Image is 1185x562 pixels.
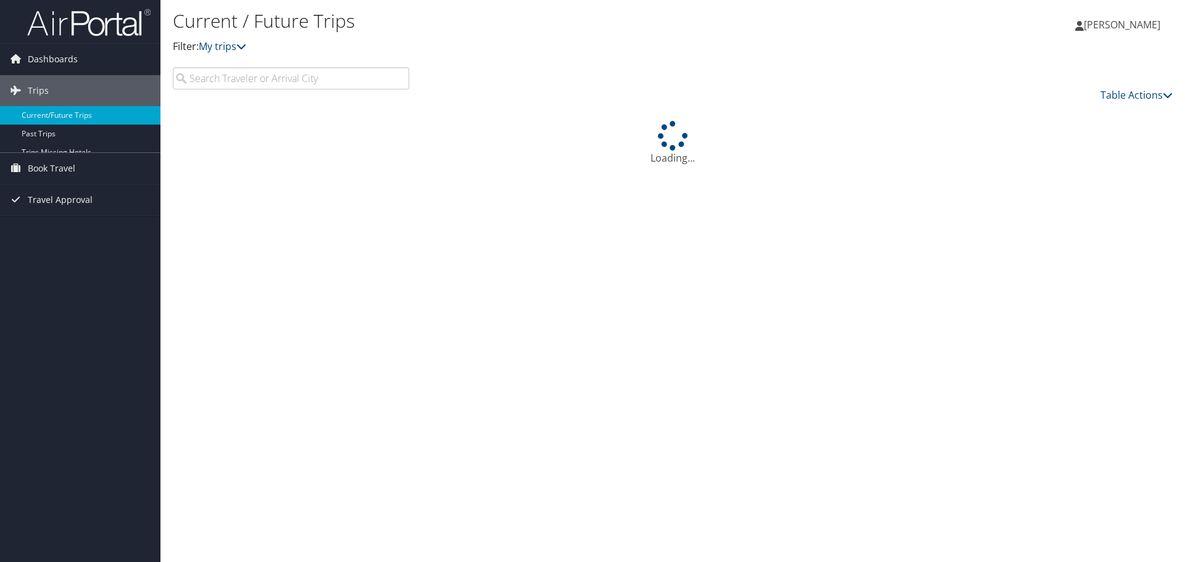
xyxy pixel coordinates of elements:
span: Travel Approval [28,184,93,215]
div: Loading... [173,121,1173,165]
h1: Current / Future Trips [173,8,839,34]
p: Filter: [173,39,839,55]
a: Table Actions [1100,88,1173,102]
img: airportal-logo.png [27,8,151,37]
input: Search Traveler or Arrival City [173,67,409,89]
span: [PERSON_NAME] [1084,18,1160,31]
a: [PERSON_NAME] [1075,6,1173,43]
span: Dashboards [28,44,78,75]
a: My trips [199,39,246,53]
span: Trips [28,75,49,106]
span: Book Travel [28,153,75,184]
